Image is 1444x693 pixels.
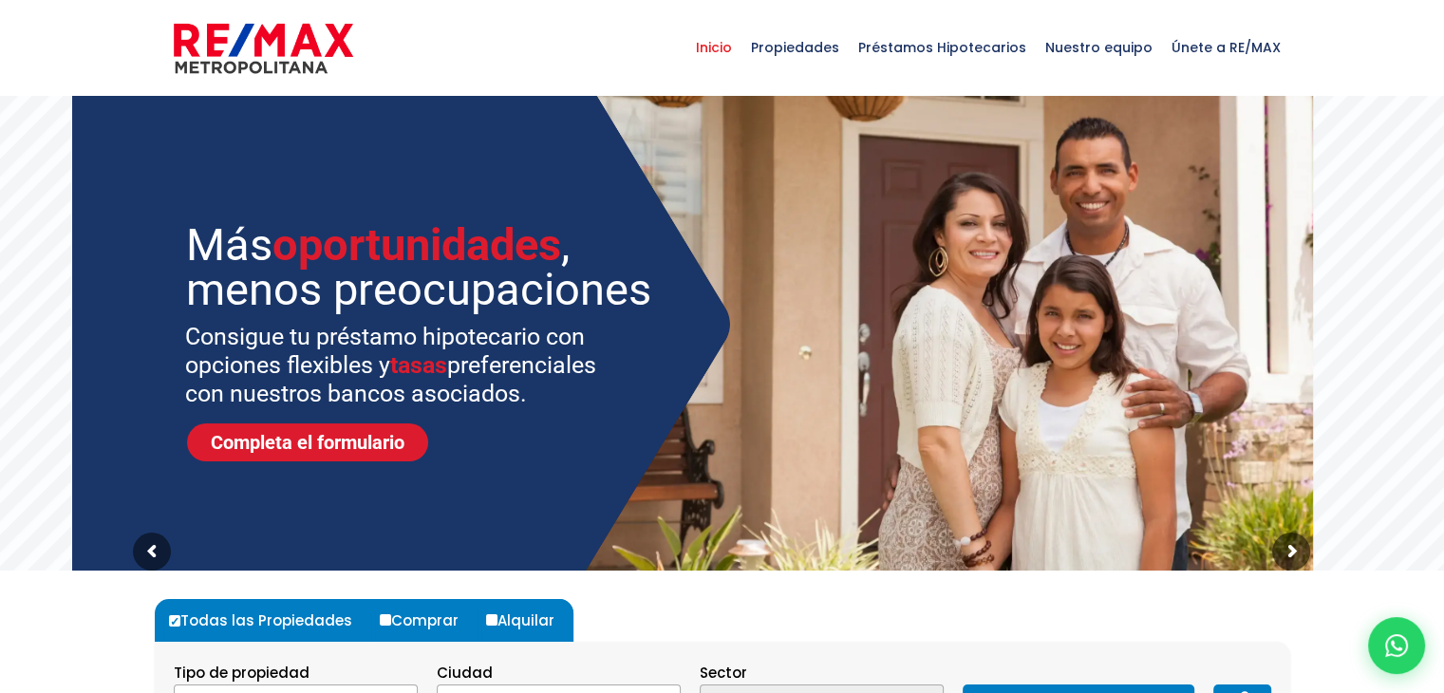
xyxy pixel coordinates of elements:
[187,423,428,461] a: Completa el formulario
[185,323,621,408] sr7-txt: Consigue tu préstamo hipotecario con opciones flexibles y preferenciales con nuestros bancos asoc...
[186,222,659,311] sr7-txt: Más , menos preocupaciones
[375,599,478,642] label: Comprar
[164,599,371,642] label: Todas las Propiedades
[741,19,849,76] span: Propiedades
[272,218,561,271] span: oportunidades
[849,19,1036,76] span: Préstamos Hipotecarios
[481,599,573,642] label: Alquilar
[700,663,747,683] span: Sector
[1036,19,1162,76] span: Nuestro equipo
[686,19,741,76] span: Inicio
[174,20,353,77] img: remax-metropolitana-logo
[174,663,309,683] span: Tipo de propiedad
[380,614,391,626] input: Comprar
[437,663,493,683] span: Ciudad
[169,615,180,627] input: Todas las Propiedades
[390,351,447,379] span: tasas
[486,614,497,626] input: Alquilar
[1162,19,1290,76] span: Únete a RE/MAX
